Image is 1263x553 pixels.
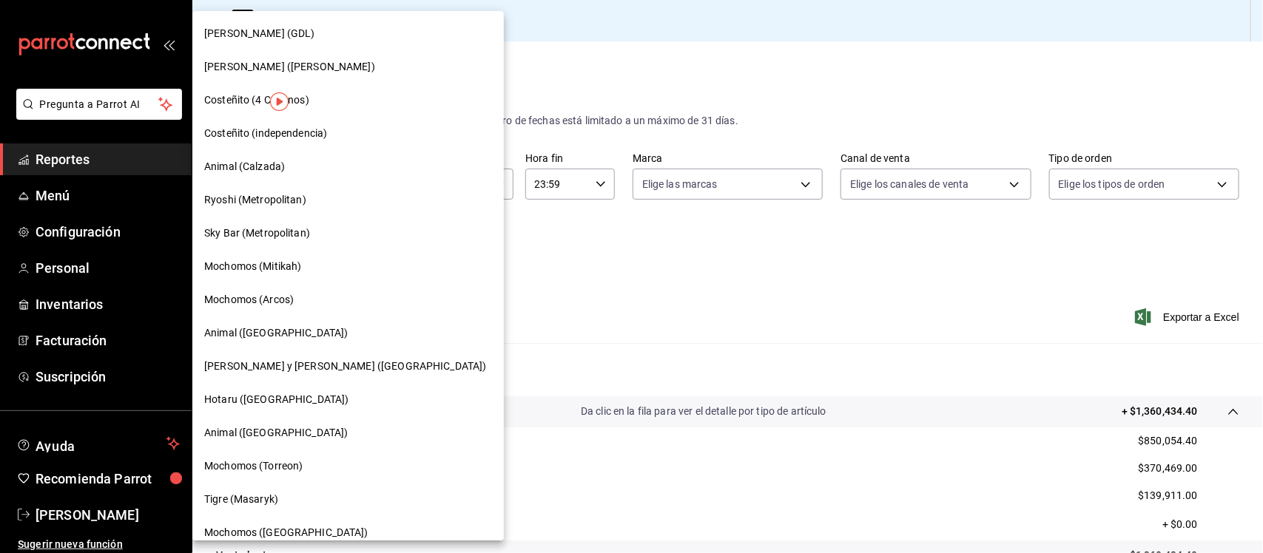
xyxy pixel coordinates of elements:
[270,92,289,111] img: Tooltip marker
[192,250,504,283] div: Mochomos (Mitikah)
[204,292,294,308] span: Mochomos (Arcos)
[192,17,504,50] div: [PERSON_NAME] (GDL)
[192,483,504,516] div: Tigre (Masaryk)
[204,92,309,108] span: Costeñito (4 Caminos)
[204,359,486,374] span: [PERSON_NAME] y [PERSON_NAME] ([GEOGRAPHIC_DATA])
[192,516,504,549] div: Mochomos ([GEOGRAPHIC_DATA])
[204,425,348,441] span: Animal ([GEOGRAPHIC_DATA])
[192,150,504,183] div: Animal (Calzada)
[192,117,504,150] div: Costeñito (independencia)
[204,259,301,274] span: Mochomos (Mitikah)
[204,159,285,174] span: Animal (Calzada)
[192,383,504,416] div: Hotaru ([GEOGRAPHIC_DATA])
[192,316,504,350] div: Animal ([GEOGRAPHIC_DATA])
[192,416,504,449] div: Animal ([GEOGRAPHIC_DATA])
[192,84,504,117] div: Costeñito (4 Caminos)
[192,449,504,483] div: Mochomos (Torreon)
[192,50,504,84] div: [PERSON_NAME] ([PERSON_NAME])
[204,492,278,507] span: Tigre (Masaryk)
[192,217,504,250] div: Sky Bar (Metropolitan)
[204,26,315,41] span: [PERSON_NAME] (GDL)
[204,325,348,341] span: Animal ([GEOGRAPHIC_DATA])
[204,59,375,75] span: [PERSON_NAME] ([PERSON_NAME])
[204,525,368,540] span: Mochomos ([GEOGRAPHIC_DATA])
[192,183,504,217] div: Ryoshi (Metropolitan)
[204,126,327,141] span: Costeñito (independencia)
[192,283,504,316] div: Mochomos (Arcos)
[204,192,306,208] span: Ryoshi (Metropolitan)
[204,392,348,407] span: Hotaru ([GEOGRAPHIC_DATA])
[204,225,310,241] span: Sky Bar (Metropolitan)
[204,458,303,474] span: Mochomos (Torreon)
[192,350,504,383] div: [PERSON_NAME] y [PERSON_NAME] ([GEOGRAPHIC_DATA])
